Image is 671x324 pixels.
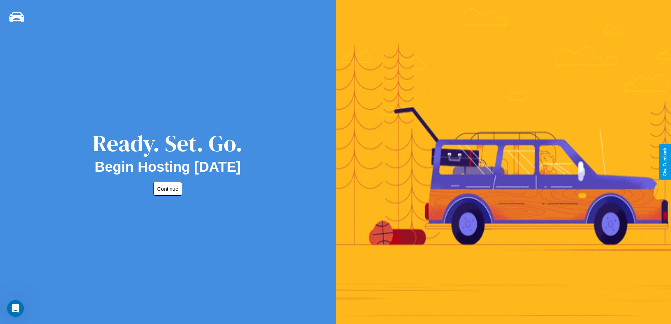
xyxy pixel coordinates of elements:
div: Ready. Set. Go. [93,128,243,159]
div: Give Feedback [663,148,667,176]
button: Continue [153,182,182,196]
h2: Begin Hosting [DATE] [95,159,241,175]
iframe: Intercom live chat [7,300,24,317]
